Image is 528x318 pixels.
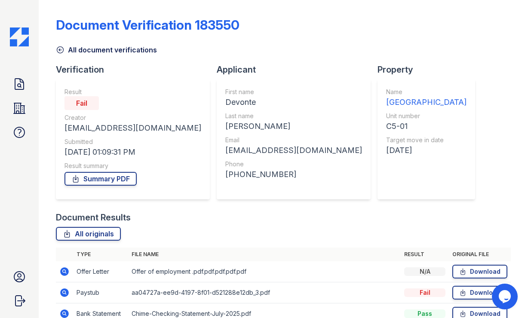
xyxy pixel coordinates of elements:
[225,96,362,108] div: Devonte
[492,284,519,309] iframe: chat widget
[217,64,378,76] div: Applicant
[225,144,362,156] div: [EMAIL_ADDRESS][DOMAIN_NAME]
[56,227,121,241] a: All originals
[225,120,362,132] div: [PERSON_NAME]
[449,248,511,261] th: Original file
[64,88,201,96] div: Result
[378,64,482,76] div: Property
[128,261,401,282] td: Offer of employment .pdf.pdf.pdf.pdf.pdf
[386,144,467,156] div: [DATE]
[452,286,507,300] a: Download
[386,96,467,108] div: [GEOGRAPHIC_DATA]
[56,64,217,76] div: Verification
[386,120,467,132] div: C5-01
[225,160,362,168] div: Phone
[64,162,201,170] div: Result summary
[64,172,137,186] a: Summary PDF
[64,96,99,110] div: Fail
[73,261,128,282] td: Offer Letter
[73,282,128,303] td: Paystub
[56,17,239,33] div: Document Verification 183550
[64,113,201,122] div: Creator
[10,28,29,46] img: CE_Icon_Blue-c292c112584629df590d857e76928e9f676e5b41ef8f769ba2f05ee15b207248.png
[225,88,362,96] div: First name
[64,146,201,158] div: [DATE] 01:09:31 PM
[128,282,401,303] td: aa04727a-ee9d-4197-8f01-d521288e12db_3.pdf
[386,112,467,120] div: Unit number
[404,309,445,318] div: Pass
[404,288,445,297] div: Fail
[225,168,362,180] div: [PHONE_NUMBER]
[56,211,131,223] div: Document Results
[73,248,128,261] th: Type
[64,138,201,146] div: Submitted
[225,112,362,120] div: Last name
[386,88,467,108] a: Name [GEOGRAPHIC_DATA]
[56,45,157,55] a: All document verifications
[225,136,362,144] div: Email
[452,265,507,278] a: Download
[64,122,201,134] div: [EMAIL_ADDRESS][DOMAIN_NAME]
[128,248,401,261] th: File name
[401,248,449,261] th: Result
[404,267,445,276] div: N/A
[386,88,467,96] div: Name
[386,136,467,144] div: Target move in date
